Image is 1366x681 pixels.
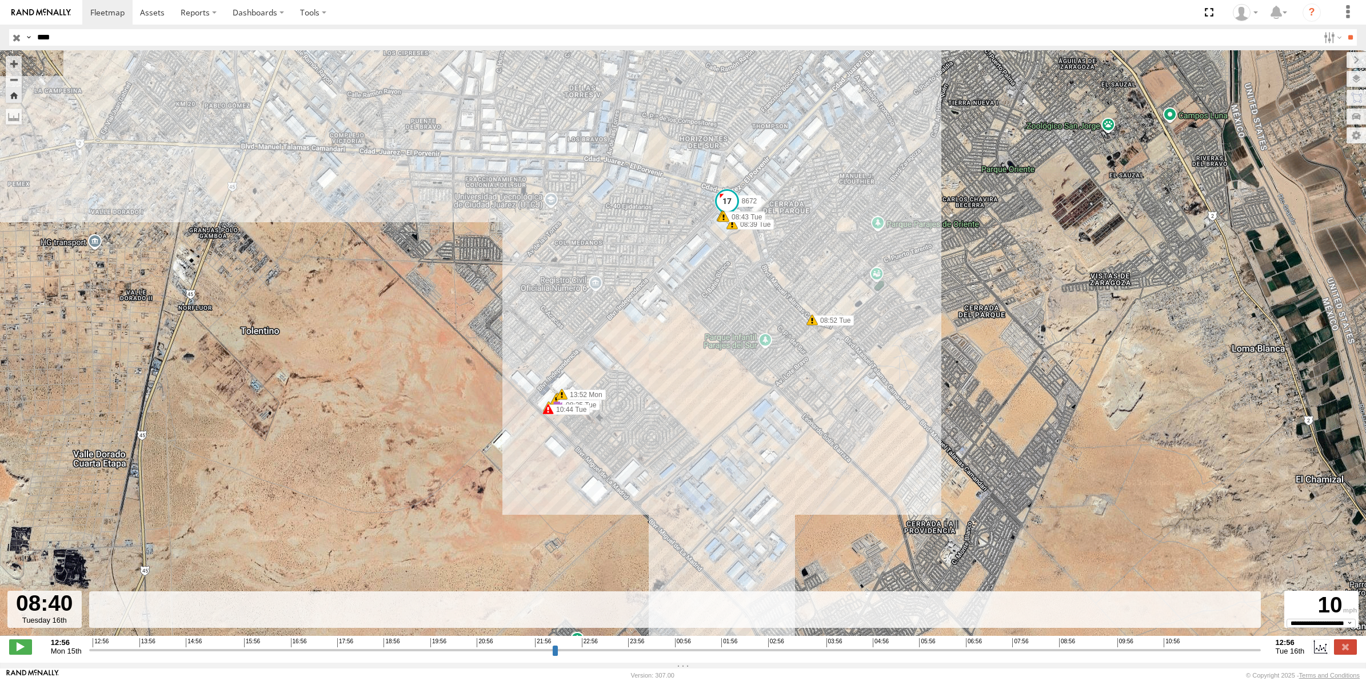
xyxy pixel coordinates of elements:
label: 13:52 Mon [562,390,606,400]
label: Play/Stop [9,639,32,654]
span: 05:56 [919,638,935,647]
span: 09:56 [1117,638,1133,647]
span: 00:56 [675,638,691,647]
label: Search Query [24,29,33,46]
span: 08:56 [1059,638,1075,647]
span: 16:56 [291,638,307,647]
div: Version: 307.00 [631,672,674,679]
span: 03:56 [826,638,842,647]
span: 18:56 [384,638,400,647]
div: 10 [1286,592,1357,619]
label: 10:44 Tue [548,404,590,415]
button: Zoom out [6,71,22,87]
img: rand-logo.svg [11,9,71,17]
strong: 12:56 [51,638,82,647]
span: 14:56 [186,638,202,647]
span: 23:56 [628,638,644,647]
span: 10:56 [1164,638,1180,647]
strong: 12:56 [1276,638,1305,647]
label: 08:52 Tue [812,315,854,326]
span: 02:56 [768,638,784,647]
span: 07:56 [1012,638,1028,647]
div: Roberto Garcia [1229,4,1262,21]
span: 21:56 [535,638,551,647]
button: Zoom Home [6,87,22,103]
label: Search Filter Options [1319,29,1344,46]
span: 04:56 [873,638,889,647]
span: 19:56 [430,638,446,647]
span: 22:56 [582,638,598,647]
span: 17:56 [337,638,353,647]
div: © Copyright 2025 - [1246,672,1360,679]
label: Map Settings [1347,127,1366,143]
span: 15:56 [244,638,260,647]
span: 8672 [742,197,757,205]
span: Mon 15th Sep 2025 [51,647,82,655]
label: 08:25 Tue [558,400,600,410]
label: Close [1334,639,1357,654]
span: 13:56 [139,638,155,647]
span: 12:56 [93,638,109,647]
span: 01:56 [721,638,737,647]
a: Terms and Conditions [1299,672,1360,679]
i: ? [1303,3,1321,22]
label: 08:43 Tue [724,212,765,222]
label: Measure [6,109,22,125]
button: Zoom in [6,56,22,71]
label: 08:39 Tue [732,219,774,230]
span: 06:56 [966,638,982,647]
a: Visit our Website [6,670,59,681]
span: 20:56 [477,638,493,647]
span: Tue 16th Sep 2025 [1276,647,1305,655]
